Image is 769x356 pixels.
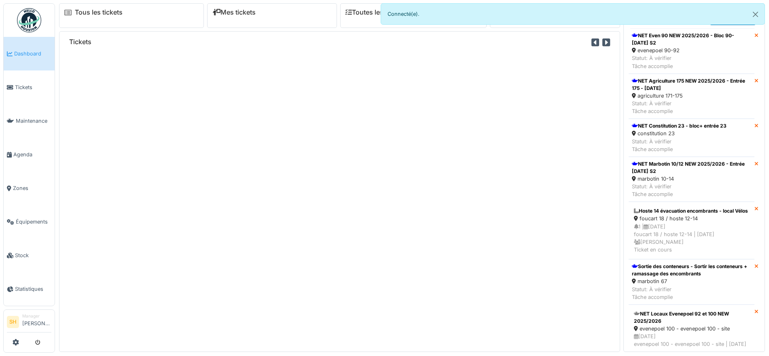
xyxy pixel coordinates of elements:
[16,218,51,226] span: Équipements
[22,313,51,330] li: [PERSON_NAME]
[69,38,91,46] h6: Tickets
[4,171,55,205] a: Zones
[634,215,749,222] div: foucart 18 / hoste 12-14
[632,32,751,47] div: NET Even 90 NEW 2025/2026 - Bloc 90- [DATE] S2
[629,74,754,119] a: NET Agriculture 175 NEW 2025/2026 - Entrée 175 - [DATE] agriculture 171-175 Statut: À vérifierTâc...
[632,138,727,153] div: Statut: À vérifier Tâche accomplie
[629,202,754,259] a: Hoste 14 évacuation encombrants - local Vélos foucart 18 / hoste 12-14 1 |[DATE]foucart 18 / host...
[15,252,51,259] span: Stock
[629,259,754,305] a: Sortie des conteneurs - Sortir les conteneurs + ramassage des encombrants marbotin 67 Statut: À v...
[14,50,51,58] span: Dashboard
[746,4,765,25] button: Close
[22,313,51,319] div: Manager
[632,122,727,130] div: NET Constitution 23 - bloc+ entrée 23
[4,104,55,138] a: Maintenance
[632,54,751,70] div: Statut: À vérifier Tâche accomplie
[634,223,749,254] div: 1 | [DATE] foucart 18 / hoste 12-14 | [DATE] [PERSON_NAME] Ticket en cours
[632,47,751,54] div: evenepoel 90-92
[15,83,51,91] span: Tickets
[632,92,751,100] div: agriculture 171-175
[629,119,754,157] a: NET Constitution 23 - bloc+ entrée 23 constitution 23 Statut: À vérifierTâche accomplie
[632,183,751,198] div: Statut: À vérifier Tâche accomplie
[634,207,749,215] div: Hoste 14 évacuation encombrants - local Vélos
[634,325,749,333] div: evenepoel 100 - evenepoel 100 - site
[632,160,751,175] div: NET Marbotin 10/12 NEW 2025/2026 - Entrée [DATE] S2
[75,9,123,16] a: Tous les tickets
[4,37,55,70] a: Dashboard
[13,151,51,158] span: Agenda
[632,263,751,277] div: Sortie des conteneurs - Sortir les conteneurs + ramassage des encombrants
[16,117,51,125] span: Maintenance
[632,175,751,183] div: marbotin 10-14
[13,184,51,192] span: Zones
[632,77,751,92] div: NET Agriculture 175 NEW 2025/2026 - Entrée 175 - [DATE]
[15,285,51,293] span: Statistiques
[629,28,754,74] a: NET Even 90 NEW 2025/2026 - Bloc 90- [DATE] S2 evenepoel 90-92 Statut: À vérifierTâche accomplie
[7,316,19,328] li: SH
[632,130,727,137] div: constitution 23
[4,272,55,306] a: Statistiques
[4,138,55,171] a: Agenda
[4,205,55,239] a: Équipements
[7,313,51,333] a: SH Manager[PERSON_NAME]
[345,9,406,16] a: Toutes les tâches
[17,8,41,32] img: Badge_color-CXgf-gQk.svg
[4,70,55,104] a: Tickets
[4,239,55,272] a: Stock
[212,9,256,16] a: Mes tickets
[629,157,754,202] a: NET Marbotin 10/12 NEW 2025/2026 - Entrée [DATE] S2 marbotin 10-14 Statut: À vérifierTâche accomplie
[634,310,749,325] div: NET Locaux Evenepoel 92 et 100 NEW 2025/2026
[632,286,751,301] div: Statut: À vérifier Tâche accomplie
[632,100,751,115] div: Statut: À vérifier Tâche accomplie
[381,3,765,25] div: Connecté(e).
[632,277,751,285] div: marbotin 67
